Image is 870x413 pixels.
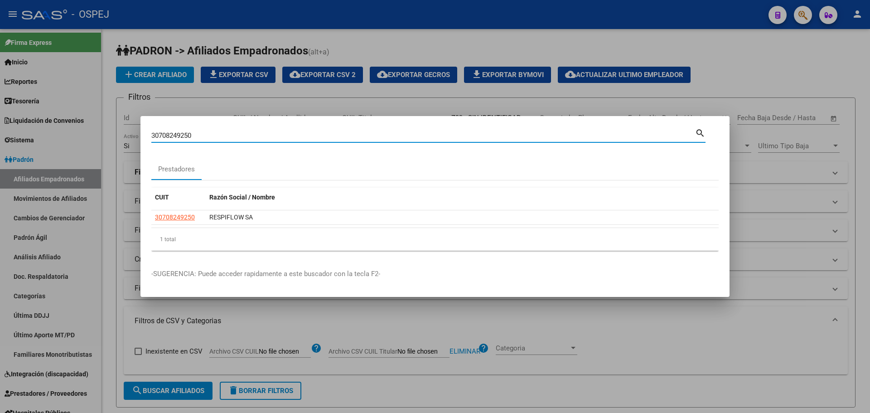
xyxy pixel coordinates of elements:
[206,188,719,207] datatable-header-cell: Razón Social / Nombre
[151,269,719,279] p: -SUGERENCIA: Puede acceder rapidamente a este buscador con la tecla F2-
[158,164,195,175] div: Prestadores
[151,188,206,207] datatable-header-cell: CUIT
[155,194,169,201] span: CUIT
[151,228,719,251] div: 1 total
[695,127,706,138] mat-icon: search
[839,382,861,404] iframe: Intercom live chat
[209,212,715,223] div: RESPIFLOW SA
[209,194,275,201] span: Razón Social / Nombre
[155,214,195,221] span: 30708249250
